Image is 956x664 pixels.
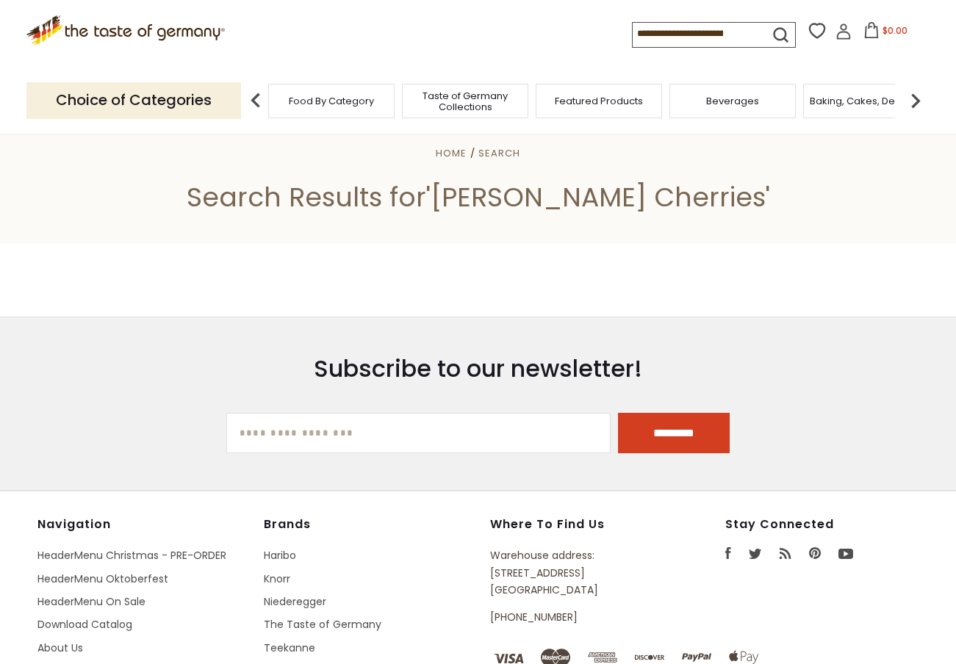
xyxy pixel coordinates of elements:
[226,354,730,383] h3: Subscribe to our newsletter!
[289,95,374,107] a: Food By Category
[241,86,270,115] img: previous arrow
[264,517,475,532] h4: Brands
[264,594,326,609] a: Niederegger
[725,517,919,532] h4: Stay Connected
[406,90,524,112] a: Taste of Germany Collections
[706,95,759,107] a: Beverages
[883,24,908,37] span: $0.00
[37,571,168,586] a: HeaderMenu Oktoberfest
[46,181,910,214] h1: Search Results for
[37,517,249,532] h4: Navigation
[37,617,132,632] a: Download Catalog
[264,548,296,563] a: Haribo
[490,609,658,626] p: [PHONE_NUMBER]
[490,547,658,599] p: Warehouse address: [STREET_ADDRESS] [GEOGRAPHIC_DATA]
[37,640,83,655] a: About Us
[478,146,520,160] a: Search
[426,178,770,216] span: '[PERSON_NAME] Cherries'
[26,82,241,118] p: Choice of Categories
[264,640,315,655] a: Teekanne
[810,95,924,107] a: Baking, Cakes, Desserts
[37,594,145,609] a: HeaderMenu On Sale
[555,95,643,107] a: Featured Products
[37,548,226,563] a: HeaderMenu Christmas - PRE-ORDER
[264,617,381,632] a: The Taste of Germany
[436,146,467,160] a: Home
[855,22,917,44] button: $0.00
[264,571,290,586] a: Knorr
[490,517,658,532] h4: Where to find us
[901,86,930,115] img: next arrow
